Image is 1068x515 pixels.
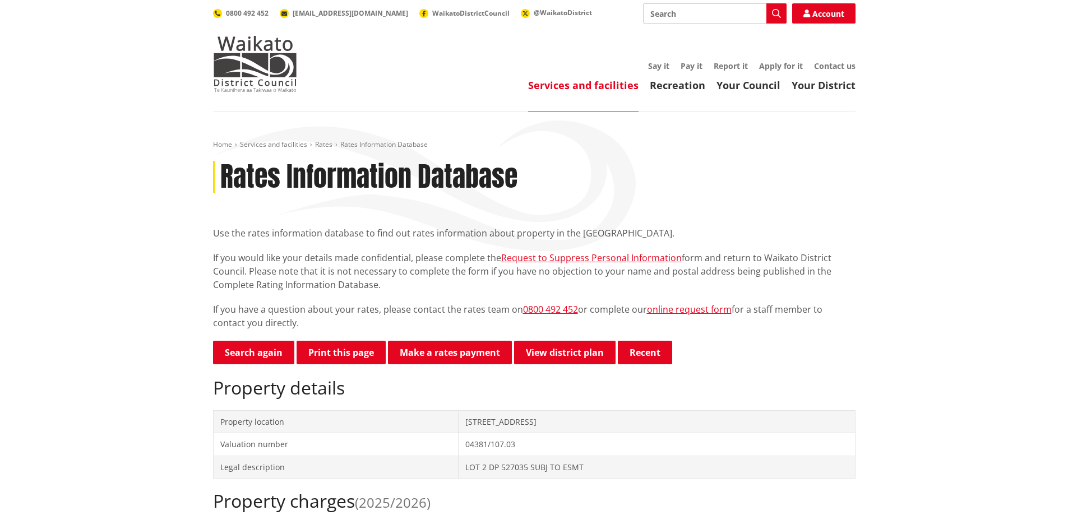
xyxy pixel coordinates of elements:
button: Print this page [297,341,386,364]
nav: breadcrumb [213,140,856,150]
td: [STREET_ADDRESS] [459,410,855,433]
span: @WaikatoDistrict [534,8,592,17]
a: online request form [647,303,732,316]
a: Your Council [716,78,780,92]
a: Recreation [650,78,705,92]
a: Contact us [814,61,856,71]
a: Account [792,3,856,24]
h1: Rates Information Database [220,161,517,193]
a: Report it [714,61,748,71]
a: Search again [213,341,294,364]
a: @WaikatoDistrict [521,8,592,17]
p: Use the rates information database to find out rates information about property in the [GEOGRAPHI... [213,226,856,240]
td: LOT 2 DP 527035 SUBJ TO ESMT [459,456,855,479]
p: If you have a question about your rates, please contact the rates team on or complete our for a s... [213,303,856,330]
a: Services and facilities [240,140,307,149]
a: 0800 492 452 [523,303,578,316]
span: Rates Information Database [340,140,428,149]
a: Pay it [681,61,702,71]
td: Legal description [213,456,459,479]
a: View district plan [514,341,616,364]
button: Recent [618,341,672,364]
h2: Property charges [213,490,856,512]
a: Home [213,140,232,149]
span: 0800 492 452 [226,8,269,18]
img: Waikato District Council - Te Kaunihera aa Takiwaa o Waikato [213,36,297,92]
span: WaikatoDistrictCouncil [432,8,510,18]
a: [EMAIL_ADDRESS][DOMAIN_NAME] [280,8,408,18]
td: Property location [213,410,459,433]
a: Your District [792,78,856,92]
span: (2025/2026) [355,493,431,512]
h2: Property details [213,377,856,398]
td: Valuation number [213,433,459,456]
td: 04381/107.03 [459,433,855,456]
p: If you would like your details made confidential, please complete the form and return to Waikato ... [213,251,856,291]
input: Search input [643,3,787,24]
a: Say it [648,61,669,71]
a: WaikatoDistrictCouncil [419,8,510,18]
a: Apply for it [759,61,803,71]
span: [EMAIL_ADDRESS][DOMAIN_NAME] [293,8,408,18]
a: Request to Suppress Personal Information [501,252,682,264]
a: Services and facilities [528,78,639,92]
a: 0800 492 452 [213,8,269,18]
a: Make a rates payment [388,341,512,364]
a: Rates [315,140,332,149]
